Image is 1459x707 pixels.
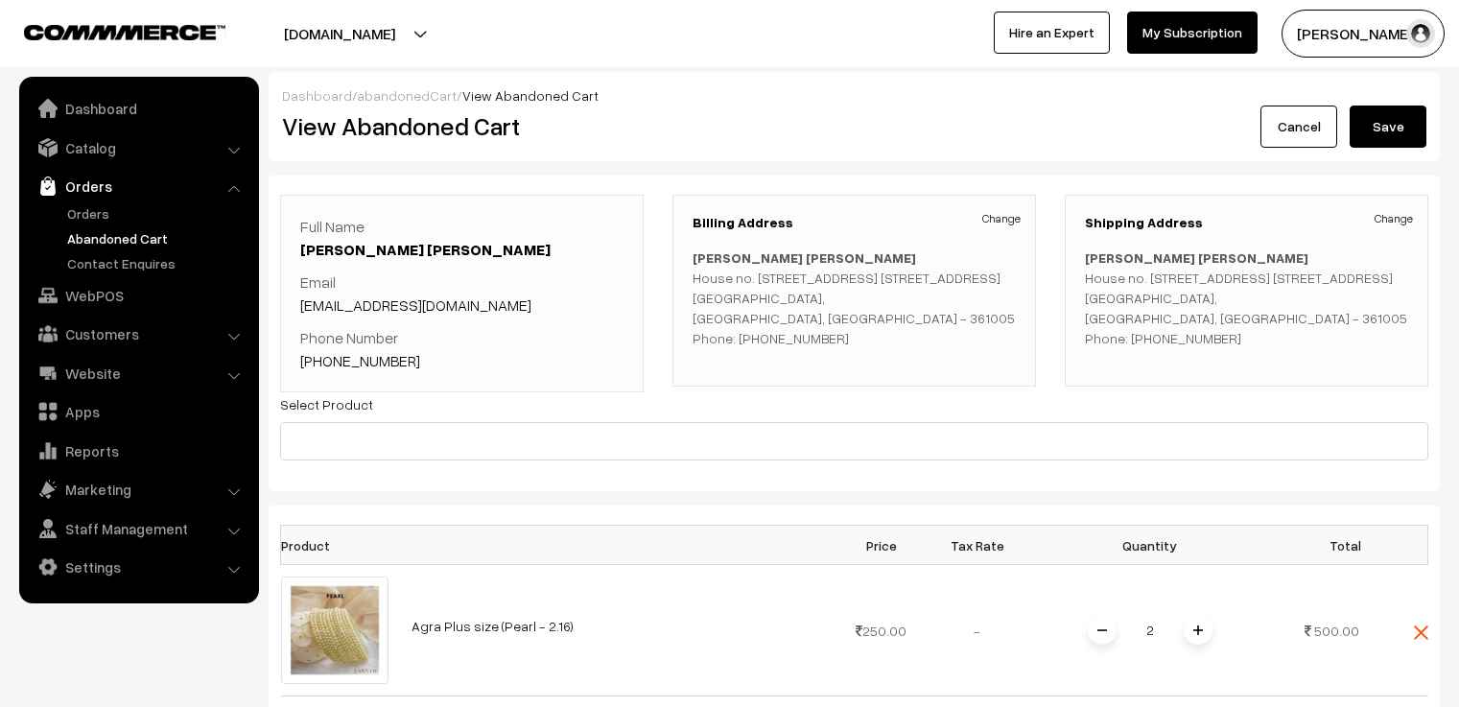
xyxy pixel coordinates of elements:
[24,169,252,203] a: Orders
[1085,249,1308,266] b: [PERSON_NAME] [PERSON_NAME]
[24,19,192,42] a: COMMMERCE
[282,85,1426,106] div: / /
[24,511,252,546] a: Staff Management
[1085,215,1408,231] h3: Shipping Address
[693,249,916,266] b: [PERSON_NAME] [PERSON_NAME]
[357,87,457,104] a: abandonedCart
[300,240,551,259] a: [PERSON_NAME] [PERSON_NAME]
[994,12,1110,54] a: Hire an Expert
[300,351,420,370] a: [PHONE_NUMBER]
[24,25,225,39] img: COMMMERCE
[834,526,930,565] th: Price
[1127,12,1258,54] a: My Subscription
[1260,106,1337,148] a: Cancel
[1085,247,1408,348] p: House no. [STREET_ADDRESS] [STREET_ADDRESS] [GEOGRAPHIC_DATA], [GEOGRAPHIC_DATA], [GEOGRAPHIC_DAT...
[300,326,624,372] p: Phone Number
[1193,625,1203,635] img: plusI
[300,295,531,315] a: [EMAIL_ADDRESS][DOMAIN_NAME]
[1350,106,1426,148] button: Save
[280,394,373,414] label: Select Product
[282,111,840,141] h2: View Abandoned Cart
[834,565,930,696] td: 250.00
[24,278,252,313] a: WebPOS
[300,215,624,261] p: Full Name
[217,10,462,58] button: [DOMAIN_NAME]
[300,271,624,317] p: Email
[24,91,252,126] a: Dashboard
[282,87,352,104] a: Dashboard
[974,623,980,639] span: -
[62,253,252,273] a: Contact Enquires
[1375,210,1413,227] a: Change
[1314,623,1359,639] span: 500.00
[412,618,574,634] a: Agra Plus size (Pearl - 2.16)
[24,434,252,468] a: Reports
[693,215,1016,231] h3: Billing Address
[462,87,599,104] span: View Abandoned Cart
[62,203,252,224] a: Orders
[24,317,252,351] a: Customers
[982,210,1021,227] a: Change
[24,550,252,584] a: Settings
[24,472,252,507] a: Marketing
[1282,10,1445,58] button: [PERSON_NAME] C
[281,526,400,565] th: Product
[693,247,1016,348] p: House no. [STREET_ADDRESS] [STREET_ADDRESS] [GEOGRAPHIC_DATA], [GEOGRAPHIC_DATA], [GEOGRAPHIC_DAT...
[62,228,252,248] a: Abandoned Cart
[930,526,1025,565] th: Tax Rate
[24,130,252,165] a: Catalog
[24,394,252,429] a: Apps
[1025,526,1275,565] th: Quantity
[1414,625,1428,640] img: close
[1406,19,1435,48] img: user
[1275,526,1371,565] th: Total
[24,356,252,390] a: Website
[1097,625,1107,635] img: minus
[281,577,388,684] img: 11.jpg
